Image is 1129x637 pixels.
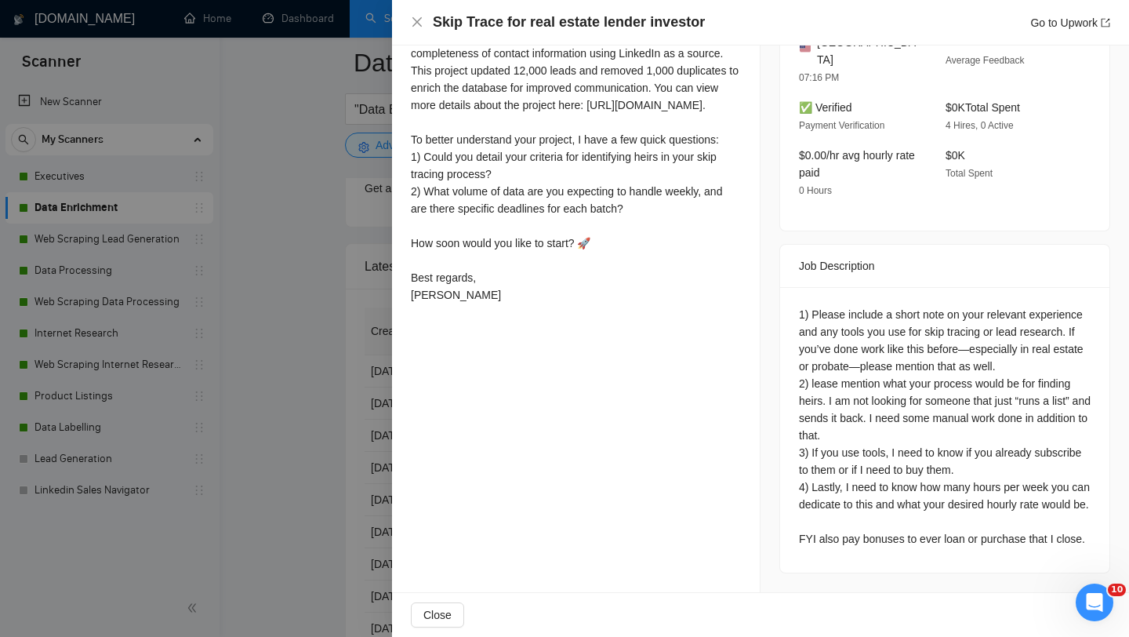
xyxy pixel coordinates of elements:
[946,120,1014,131] span: 4 Hires, 0 Active
[411,16,423,29] button: Close
[799,149,915,179] span: $0.00/hr avg hourly rate paid
[423,606,452,624] span: Close
[799,72,839,83] span: 07:16 PM
[946,168,993,179] span: Total Spent
[817,34,920,68] span: [GEOGRAPHIC_DATA]
[411,16,423,28] span: close
[799,245,1091,287] div: Job Description
[800,42,811,53] img: 🇺🇸
[411,602,464,628] button: Close
[799,120,884,131] span: Payment Verification
[1076,584,1113,621] iframe: Intercom live chat
[1108,584,1126,596] span: 10
[799,306,1091,548] div: 1) Please include a short note on your relevant experience and any tools you use for skip tracing...
[799,101,852,114] span: ✅ Verified
[1030,16,1110,29] a: Go to Upworkexport
[946,149,965,162] span: $0K
[433,13,705,32] h4: Skip Trace for real estate lender investor
[946,55,1025,66] span: Average Feedback
[1101,18,1110,27] span: export
[799,185,832,196] span: 0 Hours
[946,101,1020,114] span: $0K Total Spent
